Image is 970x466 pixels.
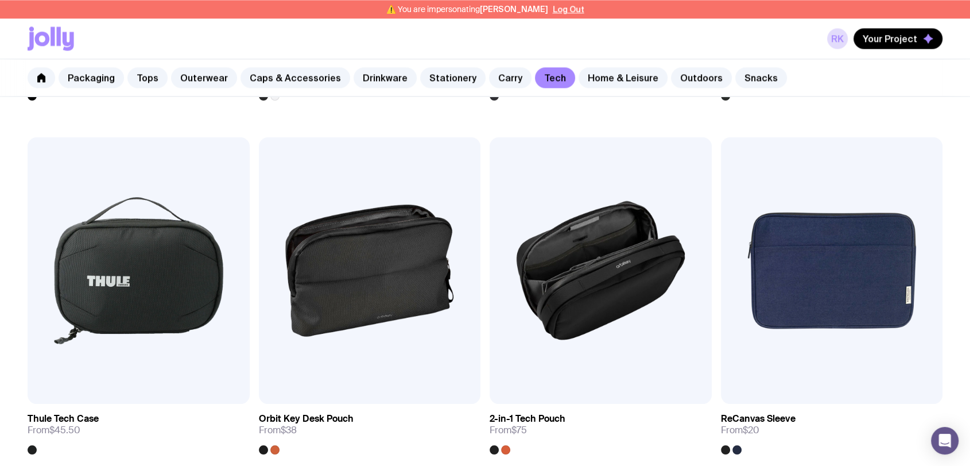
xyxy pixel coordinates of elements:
[480,5,548,14] span: [PERSON_NAME]
[281,424,297,436] span: $38
[511,424,527,436] span: $75
[721,425,759,436] span: From
[240,67,350,88] a: Caps & Accessories
[28,404,250,455] a: Thule Tech CaseFrom$45.50
[49,424,80,436] span: $45.50
[259,404,481,455] a: Orbit Key Desk PouchFrom$38
[28,425,80,436] span: From
[171,67,237,88] a: Outerwear
[259,413,354,425] h3: Orbit Key Desk Pouch
[490,425,527,436] span: From
[931,427,959,455] div: Open Intercom Messenger
[354,67,417,88] a: Drinkware
[853,28,942,49] button: Your Project
[579,67,668,88] a: Home & Leisure
[386,5,548,14] span: ⚠️ You are impersonating
[671,67,732,88] a: Outdoors
[489,67,531,88] a: Carry
[553,5,584,14] button: Log Out
[28,413,99,425] h3: Thule Tech Case
[863,33,917,44] span: Your Project
[59,67,124,88] a: Packaging
[735,67,787,88] a: Snacks
[490,413,565,425] h3: 2-in-1 Tech Pouch
[490,404,712,455] a: 2-in-1 Tech PouchFrom$75
[721,413,796,425] h3: ReCanvas Sleeve
[721,404,943,455] a: ReCanvas SleeveFrom$20
[420,67,486,88] a: Stationery
[127,67,168,88] a: Tops
[535,67,575,88] a: Tech
[827,28,848,49] a: RK
[743,424,759,436] span: $20
[259,425,297,436] span: From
